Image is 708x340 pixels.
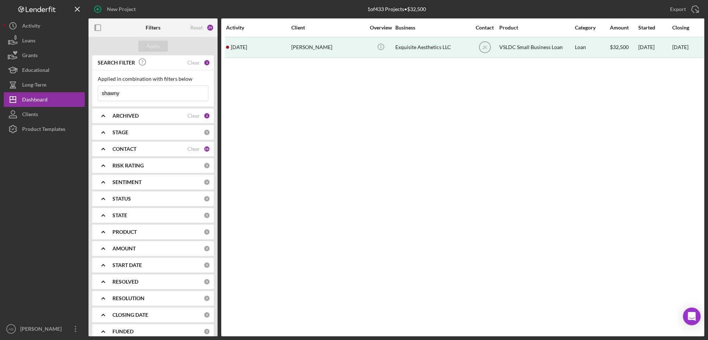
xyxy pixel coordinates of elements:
[187,146,200,152] div: Clear
[4,63,85,77] button: Educational
[204,146,210,152] div: 26
[187,60,200,66] div: Clear
[22,18,40,35] div: Activity
[4,92,85,107] button: Dashboard
[112,129,128,135] b: STAGE
[395,25,469,31] div: Business
[4,33,85,48] button: Loans
[575,25,609,31] div: Category
[367,6,426,12] div: 1 of 433 Projects • $32,500
[98,60,135,66] b: SEARCH FILTER
[146,41,160,52] div: Apply
[610,38,638,57] div: $32,500
[112,113,139,119] b: ARCHIVED
[22,122,65,138] div: Product Templates
[190,25,203,31] div: Reset
[146,25,160,31] b: Filters
[112,295,145,301] b: RESOLUTION
[395,38,469,57] div: Exquisite Aesthetics LLC
[22,107,38,124] div: Clients
[22,33,35,50] div: Loans
[670,2,686,17] div: Export
[88,2,143,17] button: New Project
[204,229,210,235] div: 0
[204,195,210,202] div: 0
[672,44,688,50] div: [DATE]
[575,38,609,57] div: Loan
[291,25,365,31] div: Client
[204,295,210,302] div: 0
[206,24,214,31] div: 29
[204,328,210,335] div: 0
[4,18,85,33] button: Activity
[112,229,137,235] b: PRODUCT
[610,25,638,31] div: Amount
[204,162,210,169] div: 0
[112,146,136,152] b: CONTACT
[367,25,395,31] div: Overview
[204,129,210,136] div: 0
[204,212,210,219] div: 0
[291,38,365,57] div: [PERSON_NAME]
[683,308,701,325] div: Open Intercom Messenger
[4,77,85,92] button: Long-Term
[4,322,85,336] button: AD[PERSON_NAME]
[138,41,168,52] button: Apply
[187,113,200,119] div: Clear
[204,312,210,318] div: 0
[663,2,704,17] button: Export
[4,122,85,136] button: Product Templates
[471,25,499,31] div: Contact
[638,25,671,31] div: Started
[112,212,127,218] b: STATE
[112,179,142,185] b: SENTIMENT
[204,59,210,66] div: 1
[98,76,208,82] div: Applied in combination with filters below
[112,329,133,334] b: FUNDED
[112,246,136,251] b: AMOUNT
[204,278,210,285] div: 0
[22,48,38,65] div: Grants
[112,312,148,318] b: CLOSING DATE
[204,179,210,185] div: 0
[204,112,210,119] div: 2
[499,38,573,57] div: VSLDC Small Business Loan
[499,25,573,31] div: Product
[22,63,49,79] div: Educational
[4,107,85,122] button: Clients
[204,262,210,268] div: 0
[112,279,138,285] b: RESOLVED
[18,322,66,338] div: [PERSON_NAME]
[22,92,48,109] div: Dashboard
[226,25,291,31] div: Activity
[482,45,487,50] text: JK
[638,38,671,57] div: [DATE]
[8,327,13,331] text: AD
[112,196,131,202] b: STATUS
[112,262,142,268] b: START DATE
[22,77,46,94] div: Long-Term
[204,245,210,252] div: 0
[231,44,247,50] time: 2025-07-15 20:12
[107,2,136,17] div: New Project
[112,163,144,169] b: RISK RATING
[4,48,85,63] button: Grants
